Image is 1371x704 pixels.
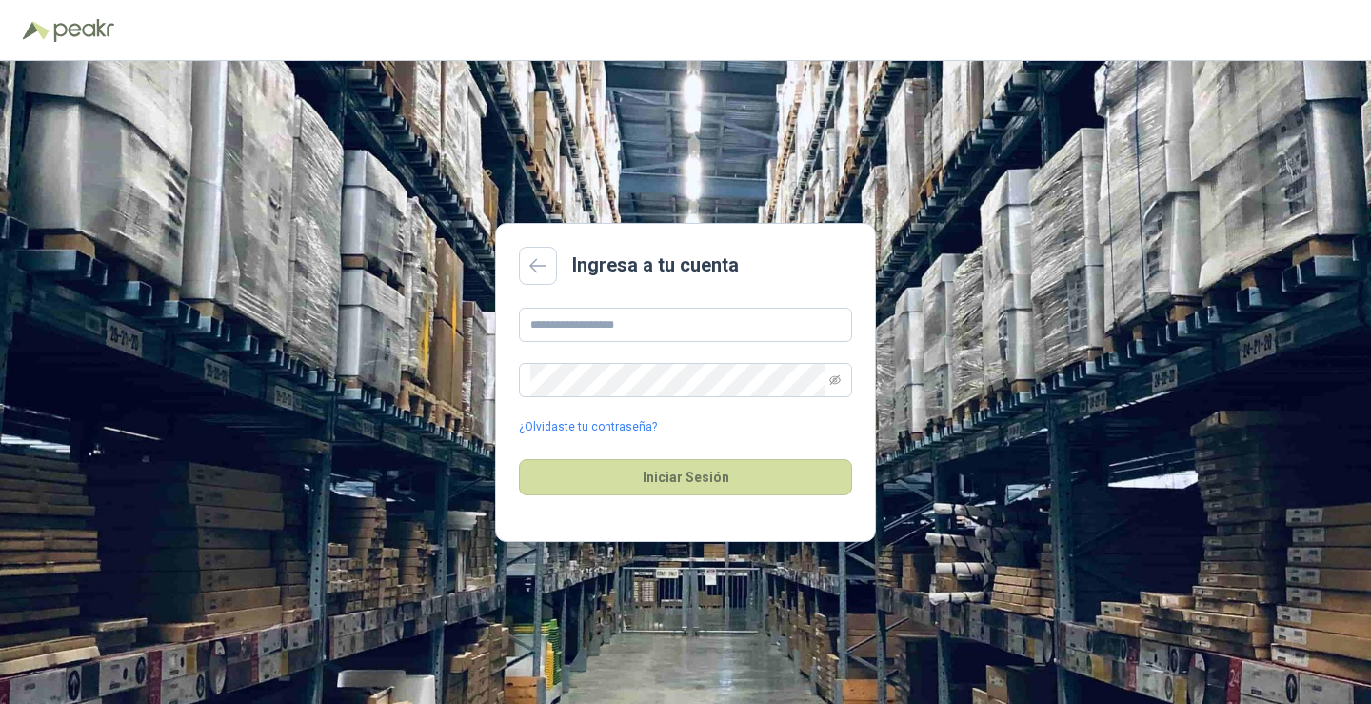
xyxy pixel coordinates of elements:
h2: Ingresa a tu cuenta [572,251,739,280]
a: ¿Olvidaste tu contraseña? [519,418,657,436]
img: Peakr [53,19,114,42]
button: Iniciar Sesión [519,459,852,495]
span: eye-invisible [829,374,841,386]
img: Logo [23,21,50,40]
